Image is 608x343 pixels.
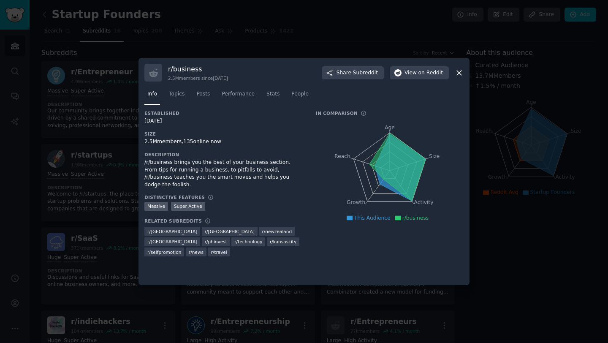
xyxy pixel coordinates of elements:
div: 2.5M members since [DATE] [168,75,228,81]
span: View [404,69,443,77]
button: ShareSubreddit [322,66,384,80]
h3: r/ business [168,65,228,73]
span: r/ technology [234,239,262,245]
h3: Distinctive Features [144,194,205,200]
div: /r/business brings you the best of your business section. From tips for running a business, to pi... [144,159,304,188]
span: r/ [GEOGRAPHIC_DATA] [147,239,197,245]
h3: Description [144,152,304,158]
a: People [288,87,312,105]
a: Stats [263,87,282,105]
span: r/ phinvest [205,239,227,245]
a: Topics [166,87,187,105]
h3: Size [144,131,304,137]
div: Massive [144,202,168,211]
a: Info [144,87,160,105]
tspan: Growth [347,200,365,206]
span: This Audience [354,215,391,221]
span: People [291,90,309,98]
tspan: Age [385,125,395,131]
button: Viewon Reddit [390,66,449,80]
h3: Established [144,110,304,116]
span: Subreddit [353,69,378,77]
span: Performance [222,90,255,98]
span: r/ selfpromotion [147,249,181,255]
tspan: Reach [334,153,350,159]
span: Topics [169,90,185,98]
span: r/ [GEOGRAPHIC_DATA] [205,229,255,234]
span: r/business [402,215,429,221]
a: Performance [219,87,258,105]
span: r/ kansascity [270,239,296,245]
tspan: Activity [414,200,434,206]
span: Posts [196,90,210,98]
span: on Reddit [418,69,443,77]
div: [DATE] [144,117,304,125]
a: Posts [193,87,213,105]
span: Share [337,69,378,77]
tspan: Size [429,153,440,159]
span: r/ news [189,249,204,255]
span: Info [147,90,157,98]
span: Stats [266,90,280,98]
h3: In Comparison [316,110,358,116]
span: r/ [GEOGRAPHIC_DATA] [147,229,197,234]
span: r/ newzealand [262,229,292,234]
h3: Related Subreddits [144,218,202,224]
span: r/ travel [211,249,227,255]
div: 2.5M members, 135 online now [144,138,304,146]
div: Super Active [171,202,205,211]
